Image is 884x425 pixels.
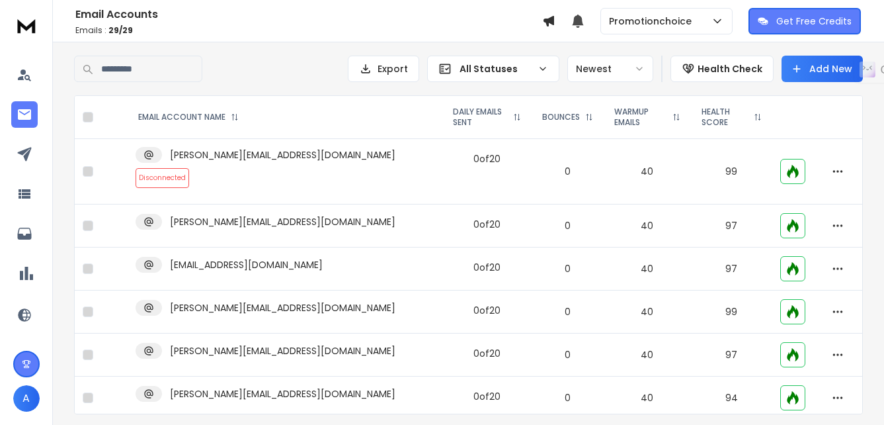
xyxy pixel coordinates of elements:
p: [PERSON_NAME][EMAIL_ADDRESS][DOMAIN_NAME] [170,148,395,162]
p: DAILY EMAILS SENT [453,107,508,128]
td: 40 [604,248,691,291]
p: HEALTH SCORE [702,107,748,128]
td: 40 [604,377,691,420]
button: Health Check [670,56,774,82]
button: A [13,385,40,412]
td: 40 [604,205,691,248]
td: 40 [604,291,691,334]
td: 40 [604,139,691,205]
div: 0 of 20 [473,152,501,165]
p: BOUNCES [542,112,580,122]
h1: Email Accounts [75,7,542,23]
button: Add New [782,56,863,82]
p: [PERSON_NAME][EMAIL_ADDRESS][DOMAIN_NAME] [170,387,395,401]
button: Newest [567,56,653,82]
p: 0 [540,165,596,178]
p: 0 [540,219,596,232]
p: Get Free Credits [776,15,852,28]
div: 0 of 20 [473,261,501,274]
div: EMAIL ACCOUNT NAME [138,112,239,122]
p: [PERSON_NAME][EMAIL_ADDRESS][DOMAIN_NAME] [170,344,395,357]
p: [PERSON_NAME][EMAIL_ADDRESS][DOMAIN_NAME] [170,215,395,228]
div: 0 of 20 [473,218,501,231]
span: Disconnected [136,168,189,188]
p: Health Check [698,62,762,75]
p: 0 [540,391,596,404]
button: Get Free Credits [748,8,861,34]
p: [EMAIL_ADDRESS][DOMAIN_NAME] [170,258,323,271]
td: 99 [691,291,772,334]
td: 99 [691,139,772,205]
div: 0 of 20 [473,347,501,360]
td: 97 [691,334,772,377]
p: WARMUP EMAILS [614,107,667,128]
p: 0 [540,305,596,318]
div: 0 of 20 [473,390,501,403]
button: Export [348,56,419,82]
td: 40 [604,334,691,377]
p: Promotionchoice [609,15,697,28]
td: 94 [691,377,772,420]
p: 0 [540,348,596,361]
p: All Statuses [460,62,532,75]
p: Emails : [75,25,542,36]
td: 97 [691,205,772,248]
img: logo [13,13,40,38]
p: [PERSON_NAME][EMAIL_ADDRESS][DOMAIN_NAME] [170,301,395,314]
p: 0 [540,262,596,275]
div: 0 of 20 [473,304,501,317]
span: 29 / 29 [108,24,133,36]
td: 97 [691,248,772,291]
